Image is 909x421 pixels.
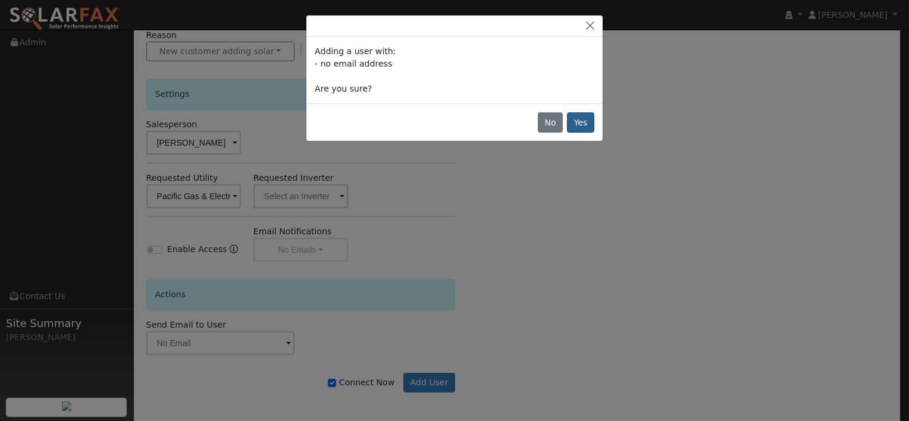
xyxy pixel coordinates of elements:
span: Adding a user with: [315,46,396,56]
span: Are you sure? [315,84,372,93]
button: Yes [567,112,594,133]
button: Close [582,20,598,32]
span: - no email address [315,59,392,68]
button: No [538,112,563,133]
